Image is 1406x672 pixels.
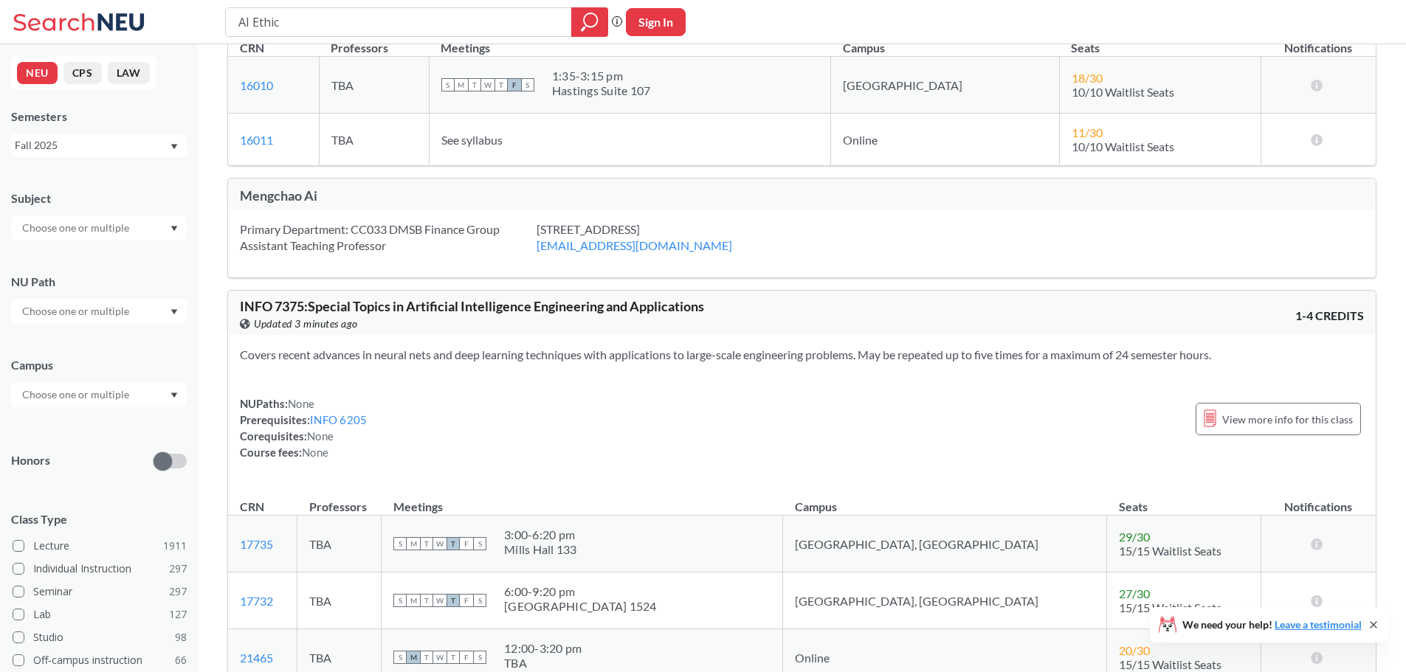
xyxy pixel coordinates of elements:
[393,594,407,607] span: S
[552,83,651,98] div: Hastings Suite 107
[15,137,169,153] div: Fall 2025
[481,78,494,91] span: W
[626,8,686,36] button: Sign In
[307,429,334,443] span: None
[441,133,503,147] span: See syllabus
[11,274,187,290] div: NU Path
[1275,618,1362,631] a: Leave a testimonial
[1119,643,1150,657] span: 20 / 30
[504,641,582,656] div: 12:00 - 3:20 pm
[433,651,447,664] span: W
[1119,600,1221,614] span: 15/15 Waitlist Seats
[11,108,187,125] div: Semesters
[319,57,429,114] td: TBA
[441,78,455,91] span: S
[382,484,783,516] th: Meetings
[468,78,481,91] span: T
[237,10,561,35] input: Class, professor, course number, "phrase"
[11,382,187,407] div: Dropdown arrow
[1119,530,1150,544] span: 29 / 30
[15,302,139,320] input: Choose one or multiple
[13,536,187,555] label: Lecture
[11,357,187,373] div: Campus
[175,629,187,645] span: 98
[240,298,704,314] span: INFO 7375 : Special Topics in Artificial Intelligence Engineering and Applications
[504,584,657,599] div: 6:00 - 9:20 pm
[240,395,367,460] div: NUPaths: Prerequisites: Corequisites: Course fees:
[240,221,537,254] div: Primary Department: CC033 DMSB Finance Group Assistant Teaching Professor
[1261,484,1375,516] th: Notifications
[13,559,187,578] label: Individual Instruction
[831,114,1060,166] td: Online
[407,537,420,550] span: M
[552,69,651,83] div: 1:35 - 3:15 pm
[169,606,187,623] span: 127
[1119,544,1221,558] span: 15/15 Waitlist Seats
[63,62,102,84] button: CPS
[302,446,328,459] span: None
[170,309,178,315] svg: Dropdown arrow
[297,572,382,629] td: TBA
[310,413,367,426] a: INFO 6205
[420,594,433,607] span: T
[460,594,473,607] span: F
[537,238,732,252] a: [EMAIL_ADDRESS][DOMAIN_NAME]
[17,62,58,84] button: NEU
[504,599,657,614] div: [GEOGRAPHIC_DATA] 1524
[240,78,273,92] a: 16010
[240,594,273,608] a: 17732
[240,347,1364,363] section: Covers recent advances in neural nets and deep learning techniques with applications to large-sca...
[240,187,802,204] div: Mengchao Ai
[1072,71,1103,85] span: 18 / 30
[1072,125,1103,139] span: 11 / 30
[1222,410,1353,429] span: View more info for this class
[508,78,521,91] span: F
[1072,139,1174,153] span: 10/10 Waitlist Seats
[297,516,382,572] td: TBA
[571,7,608,37] div: magnifying glass
[455,78,468,91] span: M
[460,537,473,550] span: F
[13,628,187,647] label: Studio
[504,542,577,557] div: Mills Hall 133
[473,651,486,664] span: S
[240,651,273,665] a: 21465
[108,62,150,84] button: LAW
[1119,657,1221,671] span: 15/15 Waitlist Seats
[537,221,769,254] div: [STREET_ADDRESS]
[473,537,486,550] span: S
[433,537,447,550] span: W
[13,582,187,601] label: Seminar
[460,651,473,664] span: F
[783,484,1107,516] th: Campus
[11,190,187,207] div: Subject
[447,651,460,664] span: T
[240,499,264,515] div: CRN
[11,215,187,240] div: Dropdown arrow
[288,397,314,410] span: None
[393,651,407,664] span: S
[1295,308,1364,324] span: 1-4 CREDITS
[420,537,433,550] span: T
[407,594,420,607] span: M
[433,594,447,607] span: W
[393,537,407,550] span: S
[473,594,486,607] span: S
[13,651,187,670] label: Off-campus instruction
[1107,484,1261,516] th: Seats
[319,114,429,166] td: TBA
[1119,586,1150,600] span: 27 / 30
[831,57,1060,114] td: [GEOGRAPHIC_DATA]
[521,78,534,91] span: S
[11,511,187,527] span: Class Type
[504,656,582,671] div: TBA
[581,12,599,32] svg: magnifying glass
[407,651,420,664] span: M
[240,40,264,56] div: CRN
[240,537,273,551] a: 17735
[170,144,178,150] svg: Dropdown arrow
[170,226,178,232] svg: Dropdown arrow
[447,537,460,550] span: T
[169,561,187,577] span: 297
[15,386,139,403] input: Choose one or multiple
